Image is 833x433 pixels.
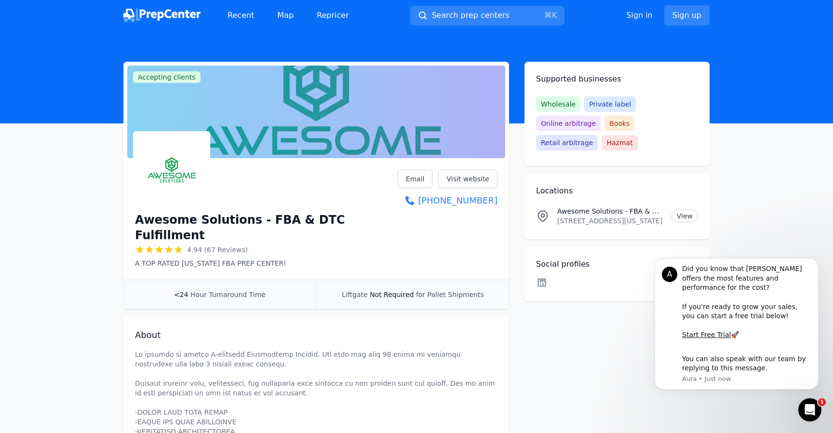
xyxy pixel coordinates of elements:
[135,258,398,268] p: A TOP RATED [US_STATE] FBA PREP CENTER!
[626,10,653,21] a: Sign in
[536,185,698,197] h2: Locations
[664,5,710,26] a: Sign up
[342,291,367,298] span: Liftgate
[133,71,201,83] span: Accepting clients
[416,291,484,298] span: for Pallet Shipments
[640,256,833,426] iframe: Intercom notifications message
[557,206,664,216] p: Awesome Solutions - FBA & DTC Fulfillment Location
[135,133,208,206] img: Awesome Solutions - FBA & DTC Fulfillment
[398,170,433,188] a: Email
[798,398,821,421] iframe: Intercom live chat
[552,11,557,20] kbd: K
[135,212,398,243] h1: Awesome Solutions - FBA & DTC Fulfillment
[584,96,636,112] span: Private label
[174,291,188,298] span: <24
[135,328,497,342] h2: About
[557,216,664,226] p: [STREET_ADDRESS][US_STATE]
[536,258,698,270] h2: Social profiles
[672,210,698,222] a: View
[123,9,201,22] img: PrepCenter
[370,291,414,298] span: Not Required
[398,194,497,207] a: [PHONE_NUMBER]
[187,245,248,255] span: 4.94 (67 Reviews)
[438,170,497,188] a: Visit website
[544,11,552,20] kbd: ⌘
[536,73,698,85] h2: Supported businesses
[818,398,826,406] span: 1
[220,6,262,25] a: Recent
[190,291,266,298] span: Hour Turnaround Time
[536,116,601,131] span: Online arbitrage
[309,6,357,25] a: Repricer
[536,96,580,112] span: Wholesale
[536,135,598,150] span: Retail arbitrage
[431,10,509,21] span: Search prep centers
[269,6,301,25] a: Map
[605,116,634,131] span: Books
[602,135,637,150] span: Hazmat
[410,6,564,26] button: Search prep centers⌘K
